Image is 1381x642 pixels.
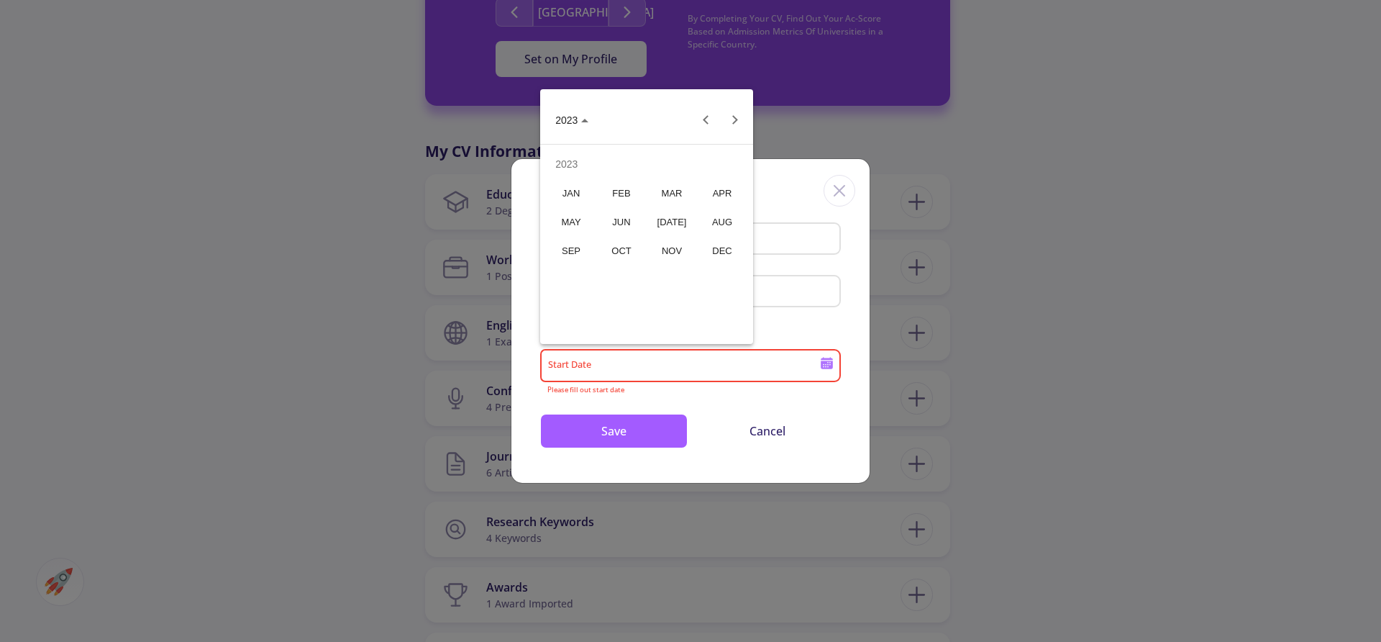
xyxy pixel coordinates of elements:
div: FEB [599,180,644,206]
div: OCT [599,238,644,263]
div: DEC [700,238,745,263]
span: 2023 [555,114,578,126]
div: NOV [650,238,695,263]
button: January 2023 [546,178,596,207]
div: MAR [650,180,695,206]
button: October 2023 [596,236,647,265]
button: Previous year [692,105,721,134]
div: AUG [700,209,745,235]
div: MAY [549,209,594,235]
div: [DATE] [650,209,695,235]
button: March 2023 [647,178,697,207]
button: September 2023 [546,236,596,265]
button: June 2023 [596,207,647,236]
button: April 2023 [697,178,747,207]
button: July 2023 [647,207,697,236]
button: Choose date [544,105,600,134]
button: Next year [721,105,749,134]
div: SEP [549,238,594,263]
button: May 2023 [546,207,596,236]
button: November 2023 [647,236,697,265]
div: APR [700,180,745,206]
button: February 2023 [596,178,647,207]
div: JUN [599,209,644,235]
button: December 2023 [697,236,747,265]
div: JAN [549,180,594,206]
button: August 2023 [697,207,747,236]
td: 2023 [546,150,747,178]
